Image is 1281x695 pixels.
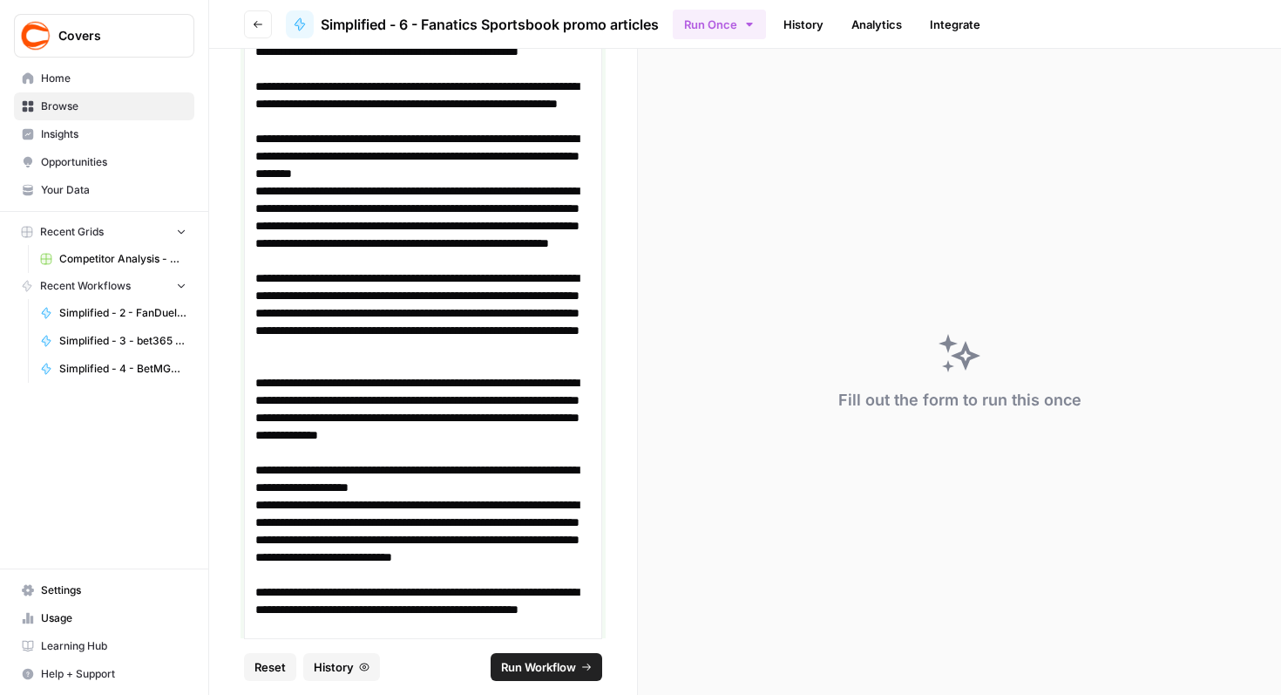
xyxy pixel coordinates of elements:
[40,224,104,240] span: Recent Grids
[919,10,991,38] a: Integrate
[841,10,912,38] a: Analytics
[14,14,194,58] button: Workspace: Covers
[41,583,186,598] span: Settings
[32,327,194,355] a: Simplified - 3 - bet365 bonus code articles
[32,245,194,273] a: Competitor Analysis - URL Specific Grid
[321,14,659,35] span: Simplified - 6 - Fanatics Sportsbook promo articles
[501,658,576,676] span: Run Workflow
[59,305,186,321] span: Simplified - 2 - FanDuel promo code articles
[41,666,186,682] span: Help + Support
[14,176,194,204] a: Your Data
[40,278,131,294] span: Recent Workflows
[41,638,186,654] span: Learning Hub
[254,658,286,676] span: Reset
[14,604,194,632] a: Usage
[14,576,194,604] a: Settings
[673,10,766,39] button: Run Once
[14,120,194,148] a: Insights
[41,182,186,198] span: Your Data
[14,632,194,660] a: Learning Hub
[59,333,186,349] span: Simplified - 3 - bet365 bonus code articles
[14,660,194,688] button: Help + Support
[32,299,194,327] a: Simplified - 2 - FanDuel promo code articles
[41,126,186,142] span: Insights
[14,273,194,299] button: Recent Workflows
[58,27,164,44] span: Covers
[20,20,51,51] img: Covers Logo
[838,388,1081,412] div: Fill out the form to run this once
[314,658,354,676] span: History
[773,10,834,38] a: History
[59,251,186,267] span: Competitor Analysis - URL Specific Grid
[59,361,186,377] span: Simplified - 4 - BetMGM bonus code articles
[14,92,194,120] a: Browse
[14,65,194,92] a: Home
[244,653,296,681] button: Reset
[32,355,194,383] a: Simplified - 4 - BetMGM bonus code articles
[14,148,194,176] a: Opportunities
[41,154,186,170] span: Opportunities
[41,71,186,86] span: Home
[286,10,659,38] a: Simplified - 6 - Fanatics Sportsbook promo articles
[41,610,186,626] span: Usage
[303,653,380,681] button: History
[14,219,194,245] button: Recent Grids
[491,653,602,681] button: Run Workflow
[41,99,186,114] span: Browse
